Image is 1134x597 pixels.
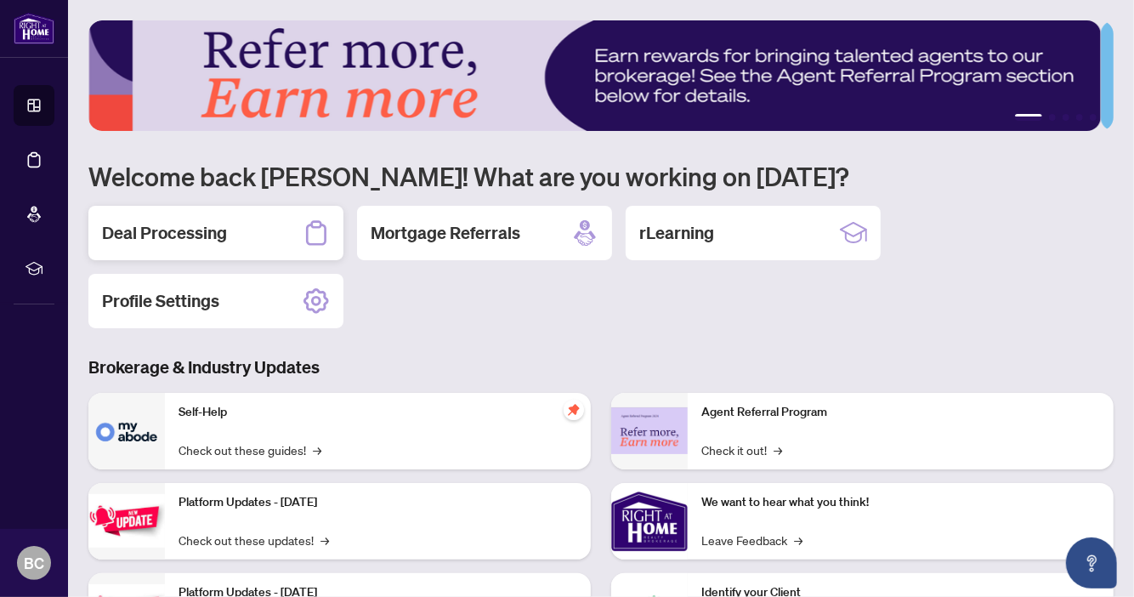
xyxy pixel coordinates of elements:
h2: Profile Settings [102,289,219,313]
p: Agent Referral Program [701,403,1100,422]
button: 4 [1076,114,1083,121]
img: Platform Updates - July 21, 2025 [88,494,165,548]
a: Check it out!→ [701,441,782,459]
h2: Mortgage Referrals [371,221,520,245]
a: Check out these updates!→ [179,531,329,549]
img: We want to hear what you think! [611,483,688,560]
span: → [313,441,321,459]
a: Leave Feedback→ [701,531,802,549]
button: 2 [1049,114,1056,121]
img: Agent Referral Program [611,407,688,454]
img: logo [14,13,54,44]
p: Platform Updates - [DATE] [179,493,577,512]
img: Slide 0 [88,20,1101,131]
span: → [774,441,782,459]
p: Self-Help [179,403,577,422]
img: Self-Help [88,393,165,469]
h2: Deal Processing [102,221,227,245]
button: Open asap [1066,537,1117,588]
h2: rLearning [639,221,714,245]
h3: Brokerage & Industry Updates [88,355,1114,379]
span: pushpin [564,400,584,420]
span: → [320,531,329,549]
span: BC [24,551,44,575]
button: 1 [1015,114,1042,121]
h1: Welcome back [PERSON_NAME]! What are you working on [DATE]? [88,160,1114,192]
button: 3 [1063,114,1069,121]
p: We want to hear what you think! [701,493,1100,512]
a: Check out these guides!→ [179,441,321,459]
button: 5 [1090,114,1097,121]
span: → [794,531,802,549]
